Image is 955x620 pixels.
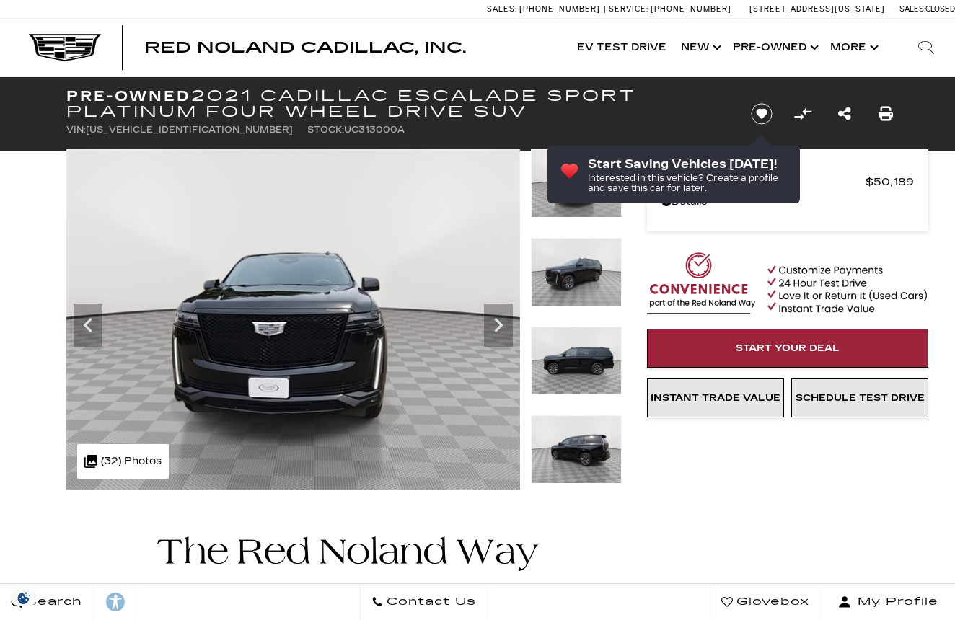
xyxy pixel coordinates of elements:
a: Service: [PHONE_NUMBER] [604,5,735,13]
span: Schedule Test Drive [796,392,925,404]
a: Start Your Deal [647,329,928,368]
a: Print this Pre-Owned 2021 Cadillac Escalade Sport Platinum Four Wheel Drive SUV [879,104,893,124]
span: Sales: [487,4,517,14]
span: VIN: [66,125,86,135]
div: Previous [74,304,102,347]
span: Instant Trade Value [651,392,780,404]
a: Details [661,192,914,212]
img: Cadillac Dark Logo with Cadillac White Text [29,34,101,61]
a: Red [PERSON_NAME] $50,189 [661,172,914,192]
img: Used 2021 Black Raven Cadillac Sport Platinum image 3 [66,149,520,490]
div: (32) Photos [77,444,169,479]
button: More [823,19,883,76]
a: New [674,19,726,76]
img: Used 2021 Black Raven Cadillac Sport Platinum image 3 [531,149,622,218]
section: Click to Open Cookie Consent Modal [7,590,40,606]
img: Used 2021 Black Raven Cadillac Sport Platinum image 5 [531,327,622,395]
strong: Pre-Owned [66,87,191,105]
span: Search [22,592,82,612]
a: Schedule Test Drive [791,378,928,417]
span: Sales: [899,4,925,14]
a: EV Test Drive [570,19,674,76]
button: Open user profile menu [821,584,955,620]
button: Save vehicle [746,102,778,125]
span: $50,189 [866,172,914,192]
span: [PHONE_NUMBER] [651,4,731,14]
img: Used 2021 Black Raven Cadillac Sport Platinum image 4 [531,238,622,306]
span: Stock: [307,125,344,135]
div: Next [484,304,513,347]
span: Red [PERSON_NAME] [661,172,866,192]
span: Service: [609,4,648,14]
a: Instant Trade Value [647,378,784,417]
a: Glovebox [710,584,821,620]
h1: 2021 Cadillac Escalade Sport Platinum Four Wheel Drive SUV [66,88,726,120]
span: UC313000A [344,125,405,135]
a: Red Noland Cadillac, Inc. [144,40,466,55]
span: [US_VEHICLE_IDENTIFICATION_NUMBER] [86,125,293,135]
span: Closed [925,4,955,14]
button: Compare Vehicle [792,103,814,125]
img: Used 2021 Black Raven Cadillac Sport Platinum image 6 [531,415,622,484]
a: Contact Us [360,584,488,620]
span: Red Noland Cadillac, Inc. [144,39,466,56]
a: Sales: [PHONE_NUMBER] [487,5,604,13]
span: Start Your Deal [736,342,840,354]
span: [PHONE_NUMBER] [519,4,600,14]
a: Pre-Owned [726,19,823,76]
span: My Profile [852,592,938,612]
a: Share this Pre-Owned 2021 Cadillac Escalade Sport Platinum Four Wheel Drive SUV [838,104,851,124]
span: Contact Us [383,592,476,612]
img: Opt-Out Icon [7,590,40,606]
span: Glovebox [733,592,809,612]
a: [STREET_ADDRESS][US_STATE] [749,4,885,14]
